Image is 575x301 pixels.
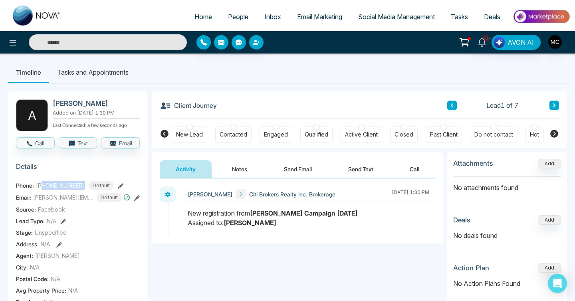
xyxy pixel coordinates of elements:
div: Hot [530,131,539,139]
li: Tasks and Appointments [49,61,137,83]
span: Home [194,13,212,21]
span: Email Marketing [297,13,342,21]
button: Notes [216,160,263,178]
span: Inbox [264,13,281,21]
h2: [PERSON_NAME] [53,99,137,107]
span: Deals [484,13,500,21]
span: Source: [16,205,36,214]
span: Avg Property Price : [16,286,66,295]
span: Agent: [16,251,33,260]
span: [PHONE_NUMBER] [36,181,85,190]
span: Tasks [451,13,468,21]
div: Engaged [264,131,288,139]
button: Call [394,160,435,178]
span: Phone: [16,181,34,190]
span: Unspecified [35,228,67,237]
p: No deals found [453,231,561,240]
span: [PERSON_NAME][EMAIL_ADDRESS][DOMAIN_NAME] [33,193,93,202]
button: Add [538,159,561,168]
span: N/A [30,263,40,271]
a: 10+ [472,35,492,49]
span: Add [538,160,561,166]
span: Citi Brokers Realty Inc. Brokerage [249,190,335,198]
span: Default [97,193,122,202]
a: Email Marketing [289,9,350,24]
a: Inbox [256,9,289,24]
button: Add [538,215,561,225]
h3: Attachments [453,159,493,167]
span: N/A [47,217,56,225]
div: [DATE] 1:30 PM [392,189,429,199]
div: Active Client [345,131,378,139]
button: Email [101,137,140,149]
img: User Avatar [548,35,562,49]
span: Lead Type: [16,217,45,225]
span: [PERSON_NAME] [188,190,232,198]
span: Postal Code : [16,275,49,283]
p: No Action Plans Found [453,279,561,288]
span: Lead 1 of 7 [486,101,518,110]
div: Open Intercom Messenger [548,274,567,293]
span: N/A [68,286,78,295]
div: Do not contact [474,131,513,139]
span: Email: [16,193,31,202]
h3: Action Plan [453,264,489,272]
button: Call [16,137,55,149]
div: New Lead [176,131,203,139]
button: Send Text [332,160,389,178]
div: Past Client [430,131,458,139]
span: City : [16,263,28,271]
div: Contacted [220,131,247,139]
img: Nova CRM Logo [13,6,61,26]
a: Deals [476,9,508,24]
div: A [16,99,48,131]
span: People [228,13,248,21]
button: Text [59,137,97,149]
button: Add [538,263,561,273]
h3: Deals [453,216,470,224]
span: AVON AI [508,38,534,47]
button: Send Email [268,160,328,178]
div: Qualified [305,131,328,139]
span: Stage: [16,228,33,237]
li: Timeline [8,61,49,83]
p: No attachments found [453,177,561,192]
span: [PERSON_NAME] [35,251,80,260]
span: 10+ [482,35,489,42]
h3: Details [16,162,140,175]
img: Market-place.gif [512,8,570,26]
button: AVON AI [492,35,541,50]
img: Lead Flow [494,37,505,48]
div: Closed [395,131,413,139]
h3: Client Journey [160,99,217,111]
span: Default [89,181,114,190]
a: Tasks [443,9,476,24]
a: Social Media Management [350,9,443,24]
a: People [220,9,256,24]
span: Social Media Management [358,13,435,21]
button: Activity [160,160,212,178]
span: N/A [40,241,50,248]
p: Last Connected: a few seconds ago [53,120,140,129]
span: Facebook [38,205,65,214]
p: Added on [DATE] 1:30 PM [53,109,140,117]
span: Address: [16,240,50,248]
span: N/A [51,275,60,283]
a: Home [186,9,220,24]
